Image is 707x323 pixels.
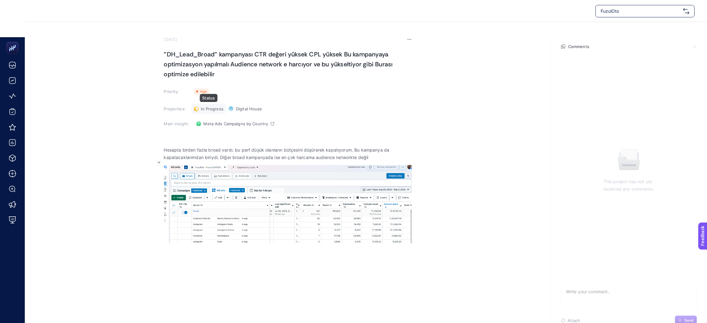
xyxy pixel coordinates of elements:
[164,146,412,161] p: Hesapta birden fazla broad vardı. bu perf düşük olanların bütçesini düşürerek kapatıyorum. Bu kam...
[683,8,689,14] img: svg%3e
[601,8,681,14] span: FuzulOto
[4,2,24,7] span: Feedback
[202,95,215,100] span: Status
[164,89,190,94] h3: Priority:
[603,178,654,193] p: This project has not yet received any comments.
[164,121,190,126] h3: Main insight:
[164,142,412,266] div: Rich Text Editor. Editing area: main
[568,44,589,49] h4: Comments
[201,106,223,111] span: In Progress
[164,106,190,111] h3: Properties:
[684,318,694,323] span: Send
[236,106,262,111] span: Digital House
[204,121,268,126] span: Meta Ads Campaigns by Country
[568,318,581,323] span: Attach
[164,165,412,243] img: 1757000240475-image.png
[194,119,277,129] a: Meta Ads Campaigns by Country
[164,49,412,79] h1: "DH_Lead_Broad" kampanyası CTR değeri yüksek CPL yüksek Bu kampanyaya optimizasyon yapılmalı Audi...
[164,37,178,42] time: [DATE]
